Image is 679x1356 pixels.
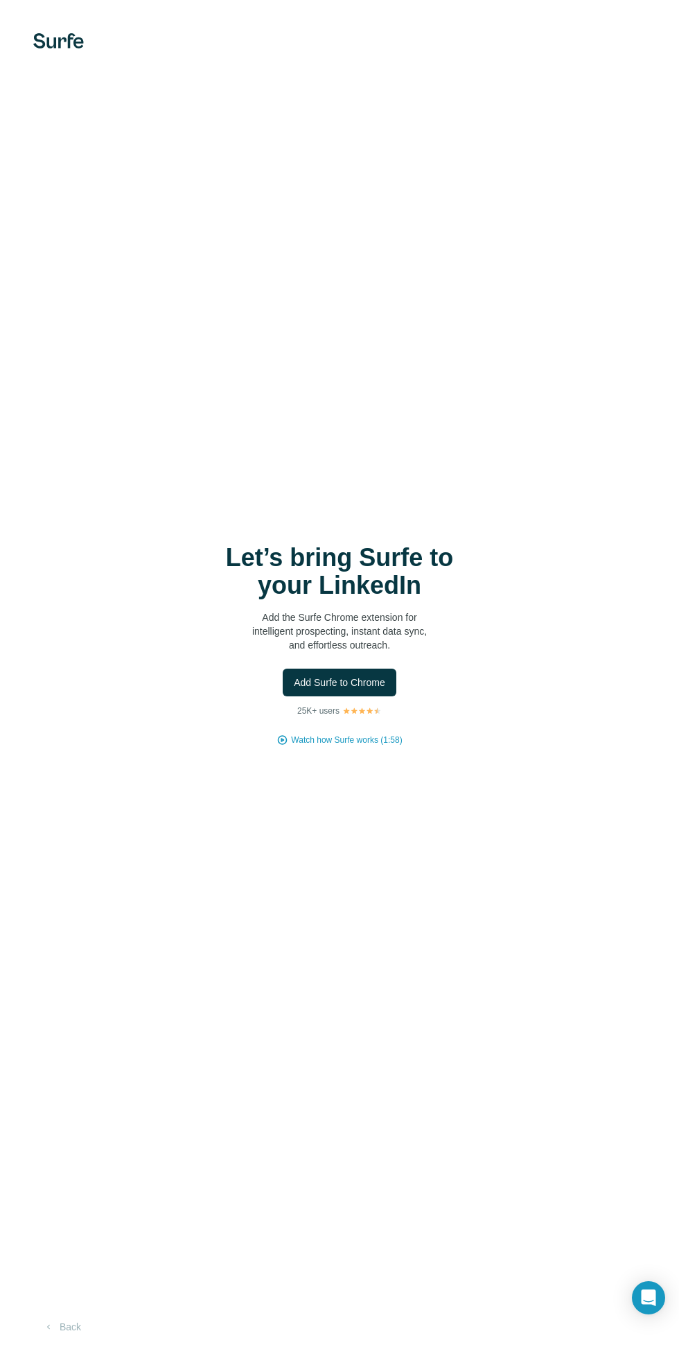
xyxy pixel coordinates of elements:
h1: Let’s bring Surfe to your LinkedIn [201,544,478,599]
button: Add Surfe to Chrome [283,669,396,696]
img: Rating Stars [342,707,382,715]
p: Add the Surfe Chrome extension for intelligent prospecting, instant data sync, and effortless out... [201,610,478,652]
button: Watch how Surfe works (1:58) [291,734,402,746]
img: Surfe's logo [33,33,84,49]
div: Open Intercom Messenger [632,1281,665,1314]
button: Back [33,1314,91,1339]
p: 25K+ users [297,705,339,717]
span: Add Surfe to Chrome [294,676,385,689]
